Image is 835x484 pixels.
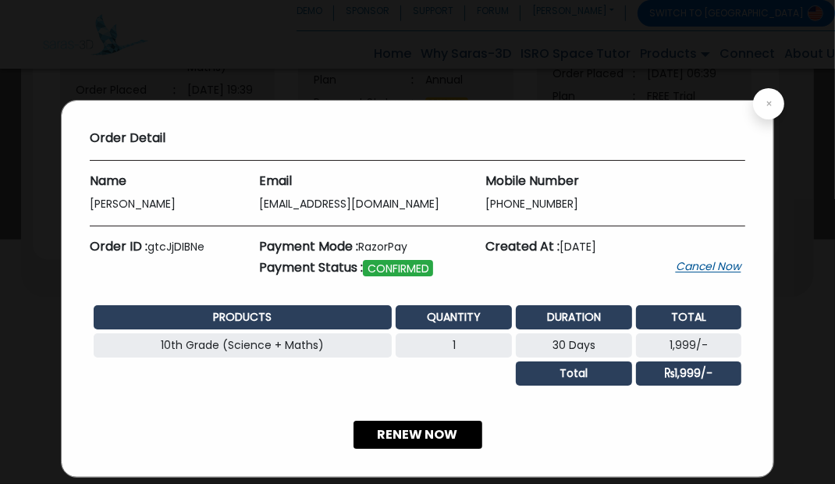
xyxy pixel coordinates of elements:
[94,333,393,358] td: 10th Grade (Science + Maths)
[675,260,741,272] button: Cancel Now
[90,129,165,148] h5: Order Detail
[636,305,741,329] th: TOTAL
[259,239,462,254] h5: Payment Mode :
[259,196,439,212] span: [EMAIL_ADDRESS][DOMAIN_NAME]
[753,88,784,119] button: Close
[147,239,204,254] span: gtcJjDIBNe
[90,239,236,254] h5: Order ID :
[363,260,433,276] span: CONFIRMED
[259,173,462,188] h4: Email
[560,365,588,381] strong: Total
[516,305,632,329] th: DURATION
[90,196,176,212] span: [PERSON_NAME]
[396,305,512,329] th: QUANTITY
[354,421,482,449] a: RENEW NOW
[486,173,746,188] h4: Mobile Number
[396,333,512,358] td: 1
[94,305,393,329] th: PRODUCTS
[486,196,579,212] span: [PHONE_NUMBER]
[665,365,712,381] strong: 1,999/-
[516,333,632,358] td: 30 Days
[766,98,773,109] span: ×
[560,239,597,254] span: [DATE]
[486,239,746,254] h5: Created At :
[90,173,236,188] h4: Name
[358,239,407,254] span: RazorPay
[636,333,741,358] td: 1,999/-
[259,260,462,276] h5: Payment Status :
